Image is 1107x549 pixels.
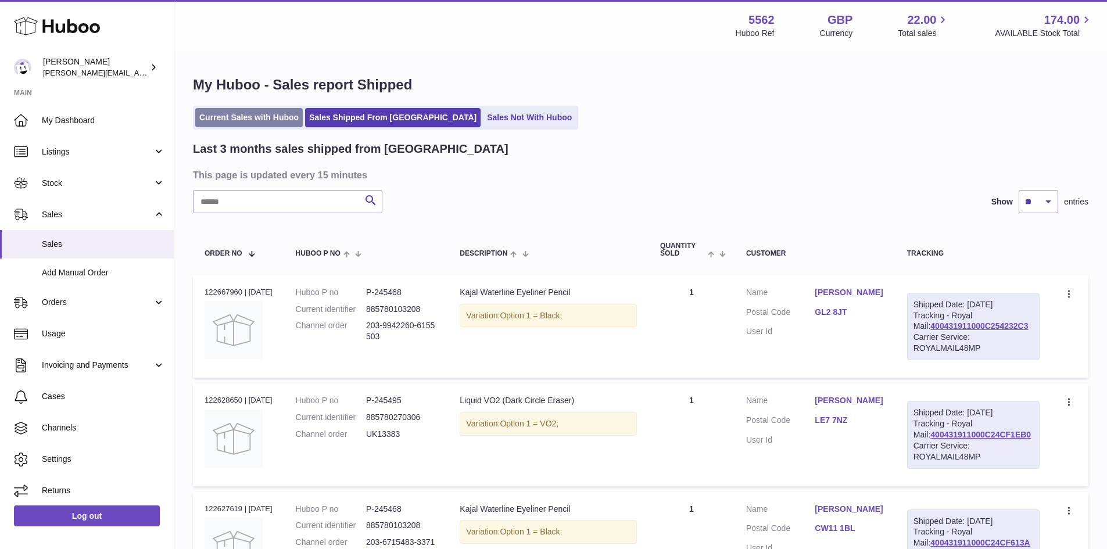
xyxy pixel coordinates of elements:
[815,415,883,426] a: LE7 7NZ
[1064,196,1088,207] span: entries
[195,108,303,127] a: Current Sales with Huboo
[42,328,165,339] span: Usage
[746,395,815,409] dt: Name
[193,76,1088,94] h1: My Huboo - Sales report Shipped
[42,422,165,433] span: Channels
[913,407,1033,418] div: Shipped Date: [DATE]
[898,28,950,39] span: Total sales
[815,395,883,406] a: [PERSON_NAME]
[907,250,1040,257] div: Tracking
[820,28,853,39] div: Currency
[42,146,153,157] span: Listings
[907,12,936,28] span: 22.00
[930,321,1028,331] a: 400431911000C254232C3
[366,429,436,440] dd: UK13383
[746,415,815,429] dt: Postal Code
[913,440,1033,462] div: Carrier Service: ROYALMAIL48MP
[42,115,165,126] span: My Dashboard
[746,250,884,257] div: Customer
[913,332,1033,354] div: Carrier Service: ROYALMAIL48MP
[460,395,637,406] div: Liquid VO2 (Dark Circle Eraser)
[296,504,366,515] dt: Huboo P no
[42,391,165,402] span: Cases
[746,287,815,301] dt: Name
[193,168,1085,181] h3: This page is updated every 15 minutes
[1044,12,1080,28] span: 174.00
[42,454,165,465] span: Settings
[460,250,507,257] span: Description
[14,59,31,76] img: ketan@vasanticosmetics.com
[815,307,883,318] a: GL2 8JT
[827,12,852,28] strong: GBP
[296,520,366,531] dt: Current identifier
[746,523,815,537] dt: Postal Code
[366,320,436,342] dd: 203-9942260-6155503
[913,299,1033,310] div: Shipped Date: [DATE]
[366,304,436,315] dd: 885780103208
[746,307,815,321] dt: Postal Code
[42,485,165,496] span: Returns
[746,326,815,337] dt: User Id
[296,304,366,315] dt: Current identifier
[296,320,366,342] dt: Channel order
[43,56,148,78] div: [PERSON_NAME]
[296,250,341,257] span: Huboo P no
[366,504,436,515] dd: P-245468
[898,12,950,39] a: 22.00 Total sales
[296,287,366,298] dt: Huboo P no
[930,538,1030,547] a: 400431911000C24CF613A
[366,412,436,423] dd: 885780270306
[42,209,153,220] span: Sales
[815,504,883,515] a: [PERSON_NAME]
[460,304,637,328] div: Variation:
[995,28,1093,39] span: AVAILABLE Stock Total
[483,108,576,127] a: Sales Not With Huboo
[746,435,815,446] dt: User Id
[42,178,153,189] span: Stock
[907,293,1040,360] div: Tracking - Royal Mail:
[305,108,481,127] a: Sales Shipped From [GEOGRAPHIC_DATA]
[746,504,815,518] dt: Name
[991,196,1013,207] label: Show
[42,239,165,250] span: Sales
[500,527,562,536] span: Option 1 = Black;
[907,401,1040,468] div: Tracking - Royal Mail:
[366,520,436,531] dd: 885780103208
[649,383,735,486] td: 1
[995,12,1093,39] a: 174.00 AVAILABLE Stock Total
[460,504,637,515] div: Kajal Waterline Eyeliner Pencil
[649,275,735,378] td: 1
[366,395,436,406] dd: P-245495
[815,523,883,534] a: CW11 1BL
[460,412,637,436] div: Variation:
[14,505,160,526] a: Log out
[500,311,562,320] span: Option 1 = Black;
[913,516,1033,527] div: Shipped Date: [DATE]
[42,297,153,308] span: Orders
[205,301,263,359] img: no-photo.jpg
[660,242,705,257] span: Quantity Sold
[366,287,436,298] dd: P-245468
[500,419,558,428] span: Option 1 = VO2;
[193,141,508,157] h2: Last 3 months sales shipped from [GEOGRAPHIC_DATA]
[205,287,273,297] div: 122667960 | [DATE]
[815,287,883,298] a: [PERSON_NAME]
[205,250,242,257] span: Order No
[43,68,233,77] span: [PERSON_NAME][EMAIL_ADDRESS][DOMAIN_NAME]
[205,395,273,406] div: 122628650 | [DATE]
[42,360,153,371] span: Invoicing and Payments
[296,395,366,406] dt: Huboo P no
[296,412,366,423] dt: Current identifier
[42,267,165,278] span: Add Manual Order
[205,410,263,468] img: no-photo.jpg
[460,287,637,298] div: Kajal Waterline Eyeliner Pencil
[736,28,775,39] div: Huboo Ref
[205,504,273,514] div: 122627619 | [DATE]
[296,429,366,440] dt: Channel order
[930,430,1031,439] a: 400431911000C24CF1EB0
[748,12,775,28] strong: 5562
[460,520,637,544] div: Variation:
